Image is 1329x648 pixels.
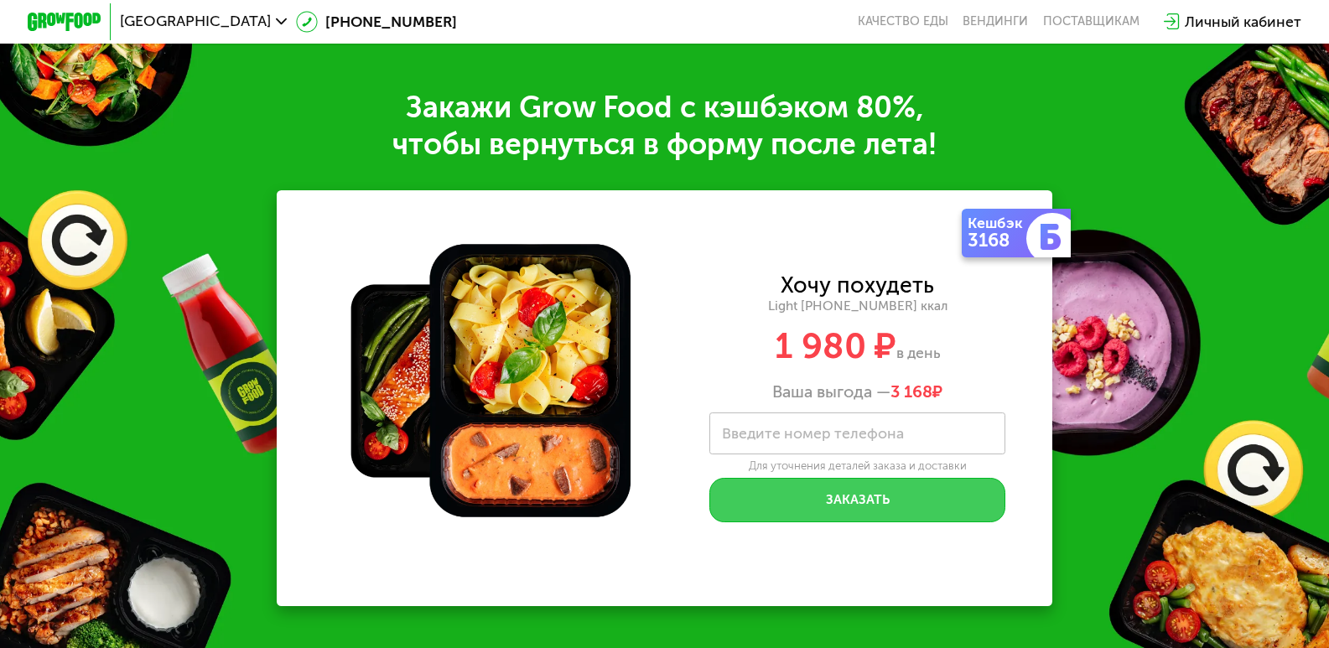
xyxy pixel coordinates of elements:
[968,216,1030,231] div: Кешбэк
[662,381,1052,402] div: Ваша выгода —
[896,344,941,362] span: в день
[120,14,271,29] span: [GEOGRAPHIC_DATA]
[662,298,1052,315] div: Light [PHONE_NUMBER] ккал
[890,381,942,402] span: ₽
[858,14,948,29] a: Качество еды
[1185,11,1301,33] div: Личный кабинет
[781,275,934,295] div: Хочу похудеть
[775,325,896,367] span: 1 980 ₽
[709,478,1005,522] button: Заказать
[1043,14,1140,29] div: поставщикам
[296,11,457,33] a: [PHONE_NUMBER]
[722,428,904,438] label: Введите номер телефона
[968,231,1030,250] div: 3168
[890,381,932,402] span: 3 168
[963,14,1028,29] a: Вендинги
[709,459,1005,473] div: Для уточнения деталей заказа и доставки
